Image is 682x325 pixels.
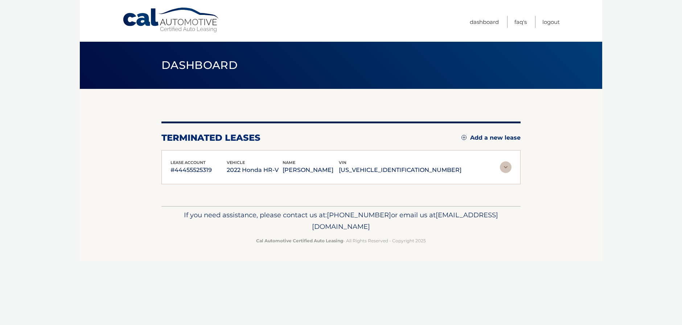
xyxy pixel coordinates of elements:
[327,211,391,219] span: [PHONE_NUMBER]
[283,160,295,165] span: name
[461,135,467,140] img: add.svg
[312,211,498,231] span: [EMAIL_ADDRESS][DOMAIN_NAME]
[256,238,343,243] strong: Cal Automotive Certified Auto Leasing
[227,165,283,175] p: 2022 Honda HR-V
[470,16,499,28] a: Dashboard
[161,58,238,72] span: Dashboard
[170,165,227,175] p: #44455525319
[166,237,516,244] p: - All Rights Reserved - Copyright 2025
[542,16,560,28] a: Logout
[170,160,206,165] span: lease account
[339,160,346,165] span: vin
[227,160,245,165] span: vehicle
[500,161,511,173] img: accordion-rest.svg
[283,165,339,175] p: [PERSON_NAME]
[166,209,516,233] p: If you need assistance, please contact us at: or email us at
[514,16,527,28] a: FAQ's
[461,134,521,141] a: Add a new lease
[161,132,260,143] h2: terminated leases
[122,7,220,33] a: Cal Automotive
[339,165,461,175] p: [US_VEHICLE_IDENTIFICATION_NUMBER]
